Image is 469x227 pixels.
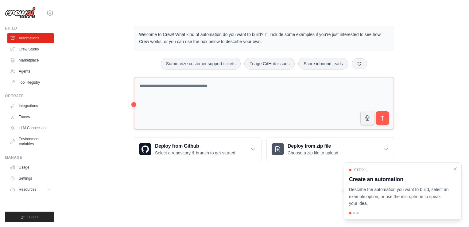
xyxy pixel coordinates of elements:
div: Operate [5,94,54,98]
p: Welcome to Crew! What kind of automation do you want to build? I'll include some examples if you'... [139,31,389,45]
p: Select a repository & branch to get started. [155,150,236,156]
button: Resources [7,185,54,194]
a: Integrations [7,101,54,111]
a: Tool Registry [7,78,54,87]
a: Traces [7,112,54,122]
h3: Deploy from zip file [288,142,339,150]
span: Logout [27,214,39,219]
p: Describe the automation you want to build, select an example option, or use the microphone to spe... [349,186,449,207]
p: Choose a zip file to upload. [288,150,339,156]
button: Summarize customer support tickets [161,58,241,70]
a: Environment Variables [7,134,54,149]
h3: Create an automation [349,175,449,184]
button: Triage GitHub issues [244,58,295,70]
a: Marketplace [7,55,54,65]
a: Agents [7,66,54,76]
h3: Deploy from Github [155,142,236,150]
a: Settings [7,173,54,183]
button: Logout [5,212,54,222]
div: Manage [5,155,54,160]
span: Step 1 [354,168,367,173]
a: Usage [7,162,54,172]
a: Automations [7,33,54,43]
div: Build [5,26,54,31]
button: Close walkthrough [453,166,458,171]
span: Resources [19,187,36,192]
img: Logo [5,7,36,19]
a: LLM Connections [7,123,54,133]
a: Crew Studio [7,44,54,54]
button: Score inbound leads [298,58,348,70]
